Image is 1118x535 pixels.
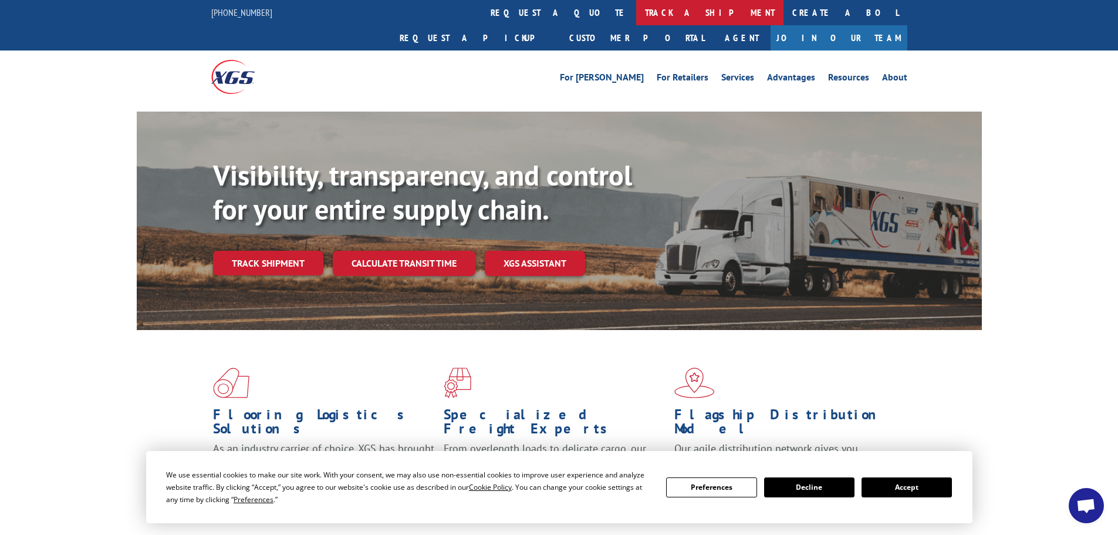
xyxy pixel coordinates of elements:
[767,73,815,86] a: Advantages
[211,6,272,18] a: [PHONE_NUMBER]
[828,73,869,86] a: Resources
[391,25,560,51] a: Request a pickup
[234,494,273,504] span: Preferences
[213,157,632,227] b: Visibility, transparency, and control for your entire supply chain.
[213,251,323,275] a: Track shipment
[666,477,756,497] button: Preferences
[674,368,715,398] img: xgs-icon-flagship-distribution-model-red
[560,25,713,51] a: Customer Portal
[213,408,435,442] h1: Flooring Logistics Solutions
[560,73,644,86] a: For [PERSON_NAME]
[444,442,666,494] p: From overlength loads to delicate cargo, our experienced staff knows the best way to move your fr...
[1069,488,1104,523] div: Open chat
[146,451,972,523] div: Cookie Consent Prompt
[166,469,652,506] div: We use essential cookies to make our site work. With your consent, we may also use non-essential ...
[444,368,471,398] img: xgs-icon-focused-on-flooring-red
[657,73,708,86] a: For Retailers
[444,408,666,442] h1: Specialized Freight Experts
[213,442,434,483] span: As an industry carrier of choice, XGS has brought innovation and dedication to flooring logistics...
[713,25,771,51] a: Agent
[764,477,854,497] button: Decline
[862,477,952,497] button: Accept
[213,368,249,398] img: xgs-icon-total-supply-chain-intelligence-red
[333,251,475,276] a: Calculate transit time
[674,408,896,442] h1: Flagship Distribution Model
[469,482,512,492] span: Cookie Policy
[882,73,907,86] a: About
[674,442,890,469] span: Our agile distribution network gives you nationwide inventory management on demand.
[721,73,754,86] a: Services
[771,25,907,51] a: Join Our Team
[485,251,585,276] a: XGS ASSISTANT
